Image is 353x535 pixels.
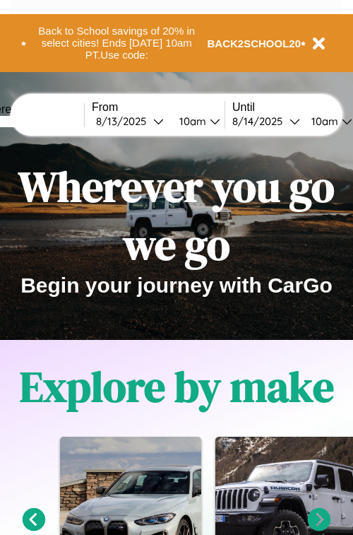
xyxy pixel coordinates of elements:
button: 10am [168,114,225,129]
div: 8 / 14 / 2025 [232,114,289,128]
b: BACK2SCHOOL20 [208,37,301,49]
button: 8/13/2025 [92,114,168,129]
div: 10am [304,114,342,128]
button: Back to School savings of 20% in select cities! Ends [DATE] 10am PT.Use code: [26,21,208,65]
h1: Explore by make [20,358,334,416]
div: 10am [172,114,210,128]
label: From [92,101,225,114]
div: 8 / 13 / 2025 [96,114,153,128]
